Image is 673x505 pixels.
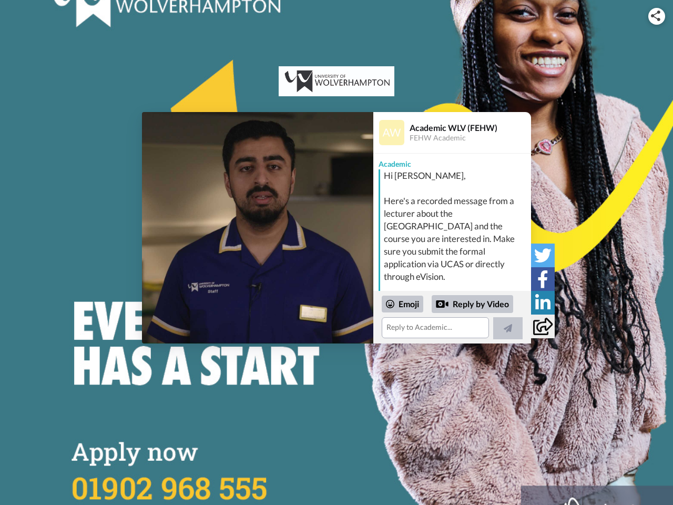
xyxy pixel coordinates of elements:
div: Reply by Video [436,298,448,310]
div: Hi [PERSON_NAME], Here's a recorded message from a lecturer about the [GEOGRAPHIC_DATA] and the c... [384,169,528,321]
div: Academic WLV (FEHW) [410,123,531,133]
img: ic_share.svg [651,11,660,21]
img: Profile Image [379,120,404,145]
div: Reply by Video [432,295,513,313]
img: UK Student Recruitment, Access and Partnerships logo [279,66,394,96]
div: FEHW Academic [410,134,531,143]
div: Academic [373,154,531,169]
div: Emoji [382,296,423,312]
img: 53ebc867-3551-4c33-9c4f-a2c0f8619231-thumb.jpg [142,112,373,344]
